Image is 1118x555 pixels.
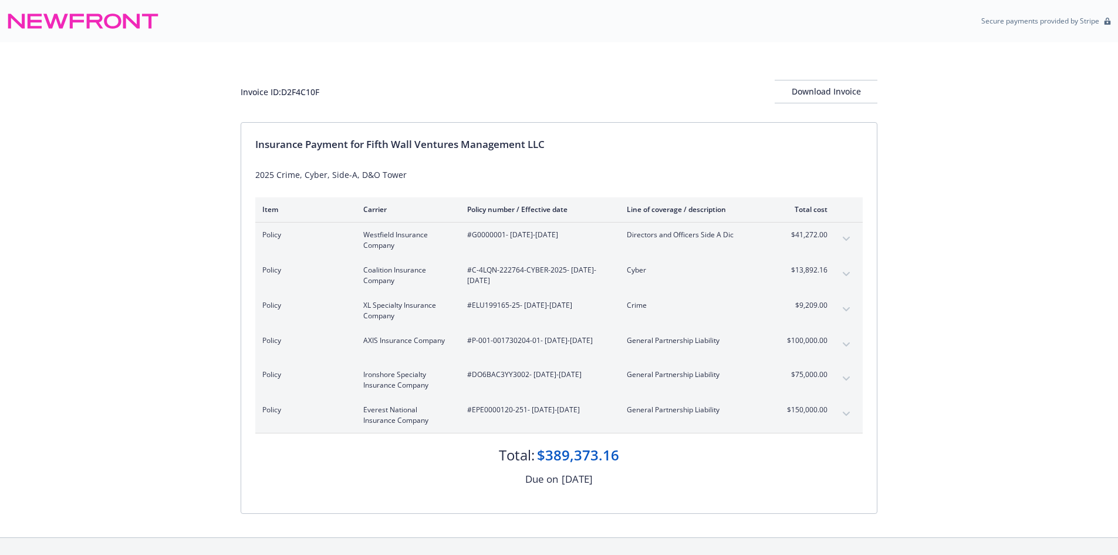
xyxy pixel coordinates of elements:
div: Policy number / Effective date [467,204,608,214]
span: Ironshore Specialty Insurance Company [363,369,448,391]
span: Crime [627,300,765,311]
div: $389,373.16 [537,445,619,465]
div: PolicyXL Specialty Insurance Company#ELU199165-25- [DATE]-[DATE]Crime$9,209.00expand content [255,293,863,328]
div: PolicyWestfield Insurance Company#G0000001- [DATE]-[DATE]Directors and Officers Side A Dic$41,272... [255,223,863,258]
span: XL Specialty Insurance Company [363,300,448,321]
span: General Partnership Liability [627,405,765,415]
div: PolicyEverest National Insurance Company#EPE0000120-251- [DATE]-[DATE]General Partnership Liabili... [255,398,863,433]
span: $9,209.00 [783,300,827,311]
span: AXIS Insurance Company [363,335,448,346]
span: $75,000.00 [783,369,827,380]
span: General Partnership Liability [627,335,765,346]
span: Directors and Officers Side A Dic [627,230,765,240]
span: #G0000001 - [DATE]-[DATE] [467,230,608,240]
span: Policy [262,230,344,240]
button: expand content [837,265,856,284]
span: Everest National Insurance Company [363,405,448,426]
div: Due on [525,472,558,487]
button: Download Invoice [775,80,877,103]
button: expand content [837,405,856,423]
span: Westfield Insurance Company [363,230,448,251]
span: General Partnership Liability [627,369,765,380]
span: #P-001-001730204-01 - [DATE]-[DATE] [467,335,608,346]
div: PolicyIronshore Specialty Insurance Company#DO6BAC3YY3002- [DATE]-[DATE]General Partnership Liabi... [255,362,863,398]
span: Cyber [627,265,765,275]
span: Policy [262,300,344,311]
span: Coalition Insurance Company [363,265,448,286]
button: expand content [837,300,856,319]
span: #C-4LQN-222764-CYBER-2025 - [DATE]-[DATE] [467,265,608,286]
button: expand content [837,369,856,388]
button: expand content [837,230,856,248]
span: #EPE0000120-251 - [DATE]-[DATE] [467,405,608,415]
div: Total: [499,445,535,465]
span: $13,892.16 [783,265,827,275]
span: #ELU199165-25 - [DATE]-[DATE] [467,300,608,311]
div: Invoice ID: D2F4C10F [241,86,319,98]
div: [DATE] [562,472,593,487]
p: Secure payments provided by Stripe [981,16,1099,26]
button: expand content [837,335,856,354]
div: Item [262,204,344,214]
div: PolicyAXIS Insurance Company#P-001-001730204-01- [DATE]-[DATE]General Partnership Liability$100,0... [255,328,863,362]
div: Carrier [363,204,448,214]
span: Policy [262,405,344,415]
span: #DO6BAC3YY3002 - [DATE]-[DATE] [467,369,608,380]
div: PolicyCoalition Insurance Company#C-4LQN-222764-CYBER-2025- [DATE]-[DATE]Cyber$13,892.16expand co... [255,258,863,293]
span: $41,272.00 [783,230,827,240]
div: 2025 Crime, Cyber, Side-A, D&O Tower [255,169,863,181]
div: Insurance Payment for Fifth Wall Ventures Management LLC [255,137,863,152]
span: $100,000.00 [783,335,827,346]
div: Total cost [783,204,827,214]
span: Policy [262,369,344,380]
span: Policy [262,335,344,346]
span: Policy [262,265,344,275]
span: $150,000.00 [783,405,827,415]
div: Line of coverage / description [627,204,765,214]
